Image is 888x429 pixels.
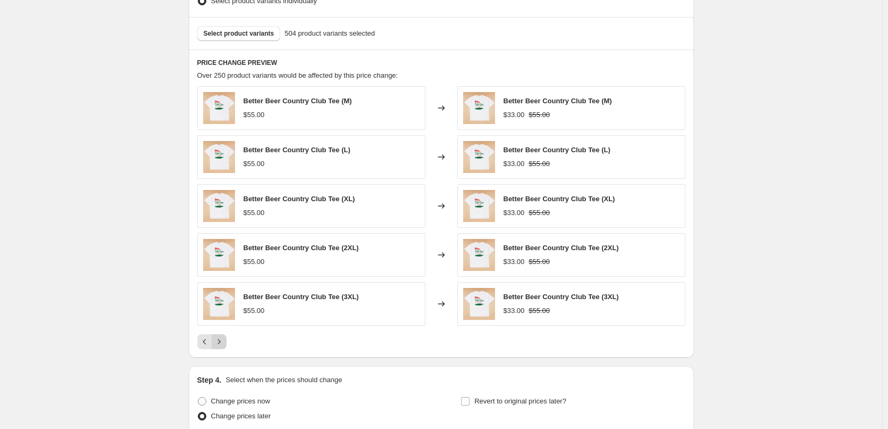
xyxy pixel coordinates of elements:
img: better-beer-country-club-white-1_80x.png [203,190,235,222]
span: Revert to original prices later? [474,397,566,405]
span: Better Beer Country Club Tee (L) [244,146,350,154]
strike: $55.00 [529,306,550,316]
span: Change prices now [211,397,270,405]
div: $33.00 [504,208,525,218]
div: $33.00 [504,306,525,316]
p: Select when the prices should change [225,375,342,385]
button: Next [212,334,227,349]
span: Over 250 product variants would be affected by this price change: [197,71,398,79]
span: 504 product variants selected [284,28,375,39]
span: Select product variants [204,29,274,38]
button: Select product variants [197,26,281,41]
img: better-beer-country-club-white-1_80x.png [203,92,235,124]
div: $55.00 [244,306,265,316]
h6: PRICE CHANGE PREVIEW [197,59,685,67]
strike: $55.00 [529,159,550,169]
img: better-beer-country-club-white-1_80x.png [203,288,235,320]
strike: $55.00 [529,208,550,218]
img: better-beer-country-club-white-1_80x.png [463,239,495,271]
strike: $55.00 [529,110,550,120]
div: $55.00 [244,208,265,218]
span: Change prices later [211,412,271,420]
div: $33.00 [504,110,525,120]
nav: Pagination [197,334,227,349]
span: Better Beer Country Club Tee (XL) [504,195,615,203]
img: better-beer-country-club-white-1_80x.png [463,190,495,222]
img: better-beer-country-club-white-1_80x.png [203,239,235,271]
span: Better Beer Country Club Tee (2XL) [504,244,619,252]
img: better-beer-country-club-white-1_80x.png [203,141,235,173]
div: $55.00 [244,257,265,267]
img: better-beer-country-club-white-1_80x.png [463,288,495,320]
div: $33.00 [504,159,525,169]
span: Better Beer Country Club Tee (M) [504,97,612,105]
span: Better Beer Country Club Tee (2XL) [244,244,359,252]
span: Better Beer Country Club Tee (3XL) [504,293,619,301]
h2: Step 4. [197,375,222,385]
span: Better Beer Country Club Tee (XL) [244,195,355,203]
button: Previous [197,334,212,349]
img: better-beer-country-club-white-1_80x.png [463,141,495,173]
span: Better Beer Country Club Tee (3XL) [244,293,359,301]
span: Better Beer Country Club Tee (L) [504,146,610,154]
div: $33.00 [504,257,525,267]
span: Better Beer Country Club Tee (M) [244,97,352,105]
div: $55.00 [244,159,265,169]
div: $55.00 [244,110,265,120]
strike: $55.00 [529,257,550,267]
img: better-beer-country-club-white-1_80x.png [463,92,495,124]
